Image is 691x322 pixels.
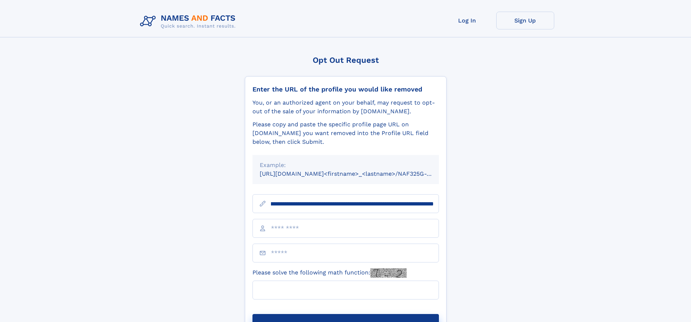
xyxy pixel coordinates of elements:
[260,170,453,177] small: [URL][DOMAIN_NAME]<firstname>_<lastname>/NAF325G-xxxxxxxx
[496,12,554,29] a: Sign Up
[245,56,447,65] div: Opt Out Request
[438,12,496,29] a: Log In
[252,98,439,116] div: You, or an authorized agent on your behalf, may request to opt-out of the sale of your informatio...
[252,120,439,146] div: Please copy and paste the specific profile page URL on [DOMAIN_NAME] you want removed into the Pr...
[137,12,242,31] img: Logo Names and Facts
[252,268,407,278] label: Please solve the following math function:
[252,85,439,93] div: Enter the URL of the profile you would like removed
[260,161,432,170] div: Example:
